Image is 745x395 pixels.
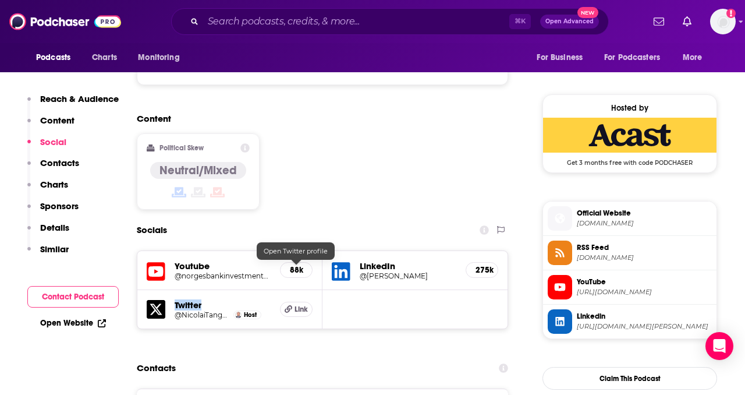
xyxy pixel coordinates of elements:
p: Reach & Audience [40,93,119,104]
span: YouTube [577,277,712,287]
h5: 275k [476,265,488,275]
span: For Business [537,50,583,66]
p: Content [40,115,74,126]
button: Details [27,222,69,244]
h2: Contacts [137,357,176,379]
button: Claim This Podcast [542,367,717,390]
a: @NicolaiTangen [175,311,230,319]
a: Show notifications dropdown [678,12,696,31]
span: New [577,7,598,18]
h5: 88k [290,265,303,275]
button: Open AdvancedNew [540,15,599,29]
span: Get 3 months free with code PODCHASER [543,153,716,167]
span: RSS Feed [577,242,712,253]
button: Contact Podcast [27,286,119,308]
div: Open Intercom Messenger [705,332,733,360]
a: Show notifications dropdown [649,12,669,31]
a: @norgesbankinvestmentmanagement [175,271,271,280]
a: Linkedin[URL][DOMAIN_NAME][PERSON_NAME] [548,309,712,334]
button: open menu [675,47,717,69]
span: More [683,50,703,66]
p: Contacts [40,157,79,168]
a: Link [280,302,313,317]
p: Details [40,222,69,233]
span: For Podcasters [604,50,660,66]
img: Nicolai Tangen [235,312,242,318]
h2: Socials [137,219,167,241]
button: open menu [528,47,597,69]
svg: Add a profile image [726,9,736,18]
a: @[PERSON_NAME] [360,271,456,280]
span: Podcasts [36,50,70,66]
button: Contacts [27,157,79,179]
span: shows.acast.com [577,219,712,228]
a: Acast Deal: Get 3 months free with code PODCHASER [543,118,716,165]
div: Open Twitter profile [257,242,335,260]
button: Charts [27,179,68,200]
span: Charts [92,50,117,66]
span: https://www.youtube.com/@norgesbankinvestmentmanagement [577,288,712,297]
h5: LinkedIn [360,260,456,271]
button: open menu [28,47,86,69]
button: Sponsors [27,200,79,222]
a: Open Website [40,318,106,328]
p: Similar [40,244,69,255]
h5: Twitter [175,299,271,311]
h4: Neutral/Mixed [159,163,237,178]
a: YouTube[URL][DOMAIN_NAME] [548,275,712,299]
img: User Profile [710,9,736,34]
button: open menu [130,47,194,69]
div: Search podcasts, credits, & more... [171,8,609,35]
button: Show profile menu [710,9,736,34]
span: Link [295,305,308,314]
a: RSS Feed[DOMAIN_NAME] [548,241,712,265]
button: Similar [27,244,69,265]
span: ⌘ K [509,14,531,29]
div: Hosted by [543,103,716,113]
a: Charts [84,47,124,69]
span: https://www.linkedin.com/in/nicolai-tangen [577,322,712,331]
button: open menu [597,47,677,69]
span: feeds.acast.com [577,253,712,262]
a: Official Website[DOMAIN_NAME] [548,206,712,231]
button: Reach & Audience [27,93,119,115]
span: Host [244,311,257,319]
span: Monitoring [138,50,179,66]
span: Logged in as AdriannaBloom [710,9,736,34]
img: Acast Deal: Get 3 months free with code PODCHASER [543,118,716,153]
p: Charts [40,179,68,190]
img: Podchaser - Follow, Share and Rate Podcasts [9,10,121,33]
span: Official Website [577,208,712,218]
p: Sponsors [40,200,79,211]
h2: Content [137,113,499,124]
button: Social [27,136,66,158]
span: Linkedin [577,311,712,322]
span: Open Advanced [545,19,594,24]
h5: Youtube [175,260,271,271]
p: Social [40,136,66,147]
h2: Political Skew [159,144,204,152]
button: Content [27,115,74,136]
input: Search podcasts, credits, & more... [203,12,509,31]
